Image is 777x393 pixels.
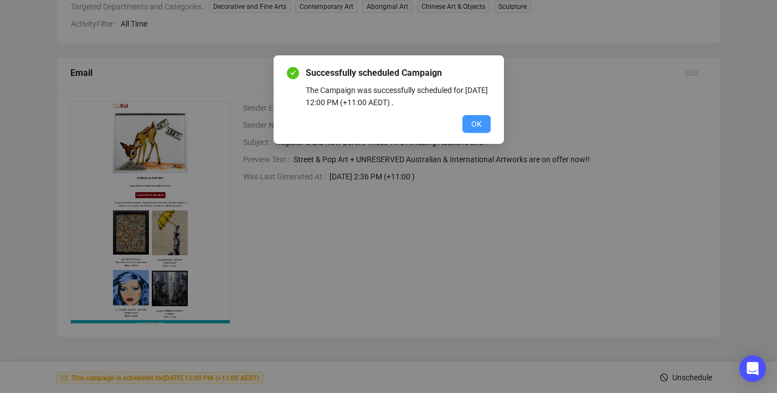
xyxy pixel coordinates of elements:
span: check-circle [287,67,299,79]
div: Open Intercom Messenger [739,355,766,382]
button: OK [462,115,491,133]
div: The Campaign was successfully scheduled for [DATE] 12:00 PM (+11:00 AEDT) . [306,84,491,108]
span: Successfully scheduled Campaign [306,66,491,80]
span: OK [471,118,482,130]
